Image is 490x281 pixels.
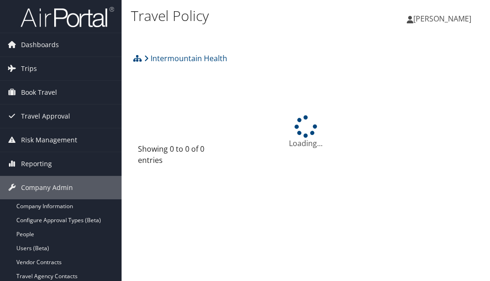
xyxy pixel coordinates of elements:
[21,105,70,128] span: Travel Approval
[21,81,57,104] span: Book Travel
[144,49,227,68] a: Intermountain Health
[21,152,52,176] span: Reporting
[21,128,77,152] span: Risk Management
[21,57,37,80] span: Trips
[138,143,211,170] div: Showing 0 to 0 of 0 entries
[131,115,481,149] div: Loading...
[21,6,114,28] img: airportal-logo.png
[21,33,59,56] span: Dashboards
[21,176,73,199] span: Company Admin
[413,14,471,24] span: [PERSON_NAME]
[131,6,364,26] h1: Travel Policy
[407,5,481,33] a: [PERSON_NAME]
